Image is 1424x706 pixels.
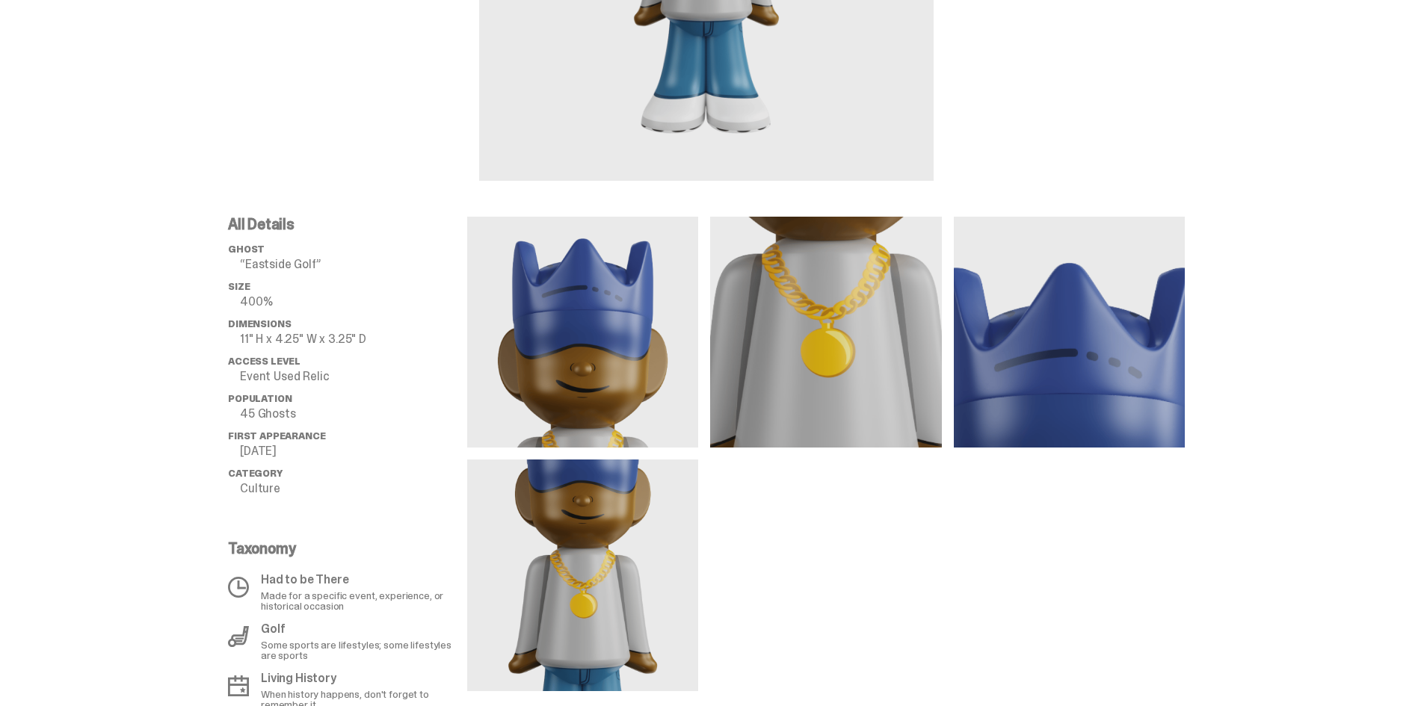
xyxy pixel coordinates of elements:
[261,623,458,635] p: Golf
[228,430,325,442] span: First Appearance
[467,459,698,690] img: media gallery image
[954,217,1185,448] img: media gallery image
[240,258,467,270] p: “Eastside Golf”
[240,483,467,495] p: Culture
[240,296,467,308] p: 400%
[261,672,458,684] p: Living History
[467,217,698,448] img: media gallery image
[228,280,250,293] span: Size
[710,217,941,448] img: media gallery image
[228,541,458,556] p: Taxonomy
[228,217,467,232] p: All Details
[261,590,458,611] p: Made for a specific event, experience, or historical occasion
[240,445,467,457] p: [DATE]
[228,467,283,480] span: Category
[261,640,458,660] p: Some sports are lifestyles; some lifestyles are sports
[261,574,458,586] p: Had to be There
[228,243,265,256] span: ghost
[240,371,467,383] p: Event Used Relic
[240,408,467,420] p: 45 Ghosts
[228,355,300,368] span: Access Level
[228,392,292,405] span: Population
[240,333,467,345] p: 11" H x 4.25" W x 3.25" D
[228,318,291,330] span: Dimensions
